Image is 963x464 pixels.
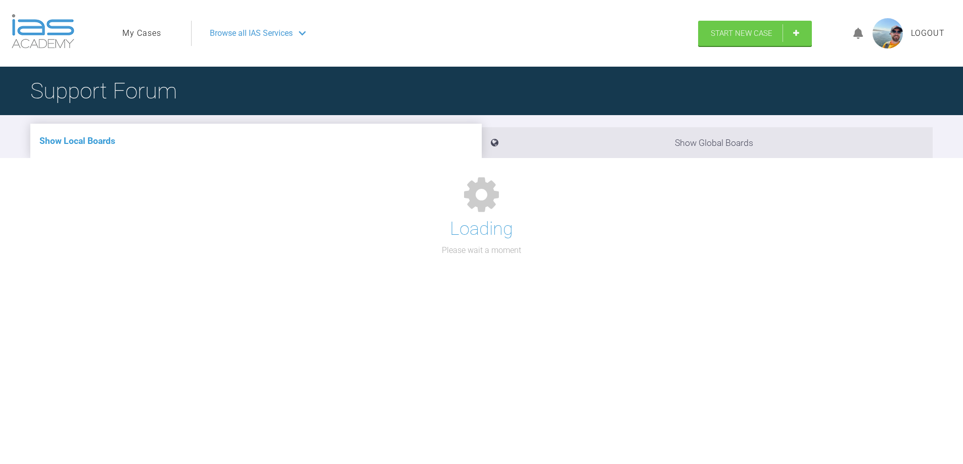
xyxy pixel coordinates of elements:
img: logo-light.3e3ef733.png [12,14,74,48]
h1: Loading [450,215,513,244]
img: profile.png [873,18,903,48]
a: My Cases [122,27,161,40]
p: Please wait a moment [442,244,521,257]
li: Show Global Boards [482,127,933,158]
h1: Support Forum [30,73,177,109]
span: Browse all IAS Services [210,27,293,40]
a: Start New Case [698,21,812,46]
a: Logout [911,27,945,40]
span: Start New Case [711,29,772,38]
li: Show Local Boards [30,124,482,158]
